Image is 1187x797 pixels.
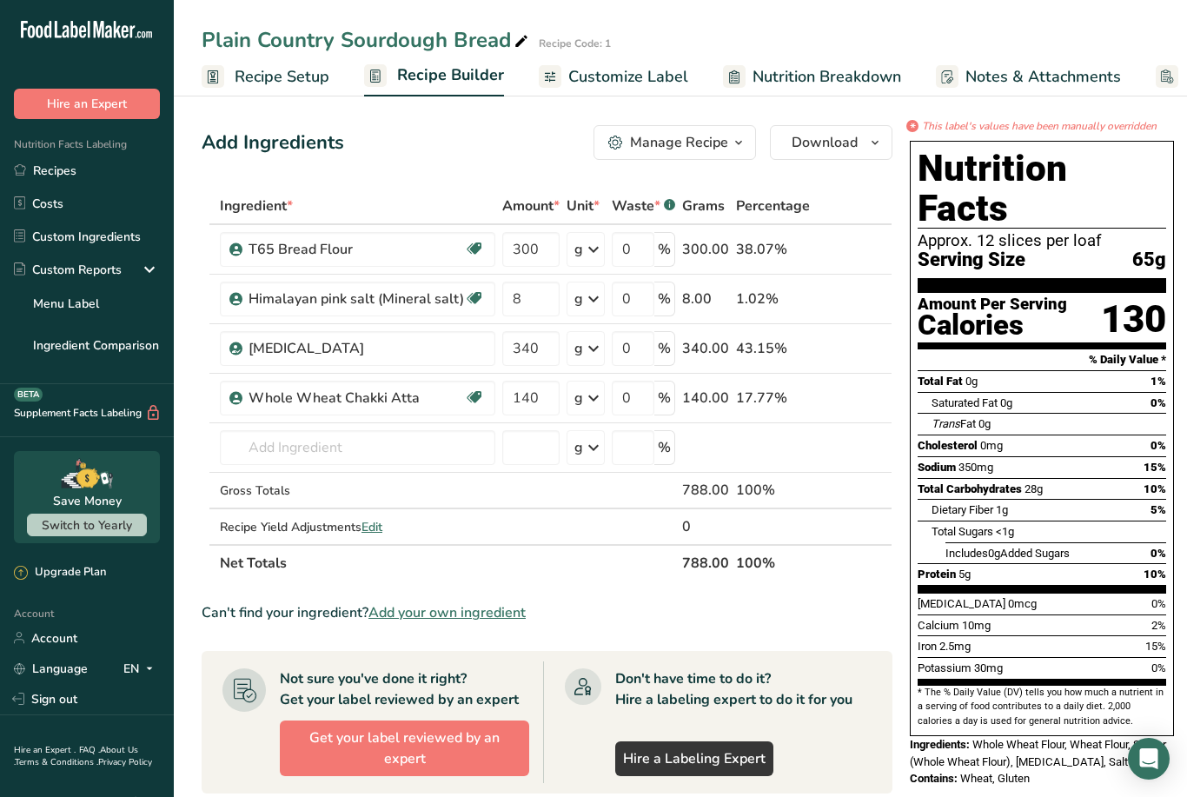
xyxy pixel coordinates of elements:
[568,65,688,89] span: Customize Label
[539,57,688,96] a: Customize Label
[567,196,600,216] span: Unit
[965,375,978,388] span: 0g
[682,388,729,408] div: 140.00
[910,772,958,785] span: Contains:
[682,239,729,260] div: 300.00
[736,480,810,501] div: 100%
[14,89,160,119] button: Hire an Expert
[397,63,504,87] span: Recipe Builder
[53,492,122,510] div: Save Money
[1151,375,1166,388] span: 1%
[918,568,956,581] span: Protein
[918,686,1166,728] section: * The % Daily Value (DV) tells you how much a nutrient in a serving of food contributes to a dail...
[918,149,1166,229] h1: Nutrition Facts
[996,525,1014,538] span: <1g
[918,482,1022,495] span: Total Carbohydrates
[723,57,901,96] a: Nutrition Breakdown
[615,741,773,776] a: Hire a Labeling Expert
[249,388,464,408] div: Whole Wheat Chakki Atta
[918,597,1005,610] span: [MEDICAL_DATA]
[1000,396,1012,409] span: 0g
[539,36,611,51] div: Recipe Code: 1
[42,517,132,534] span: Switch to Yearly
[932,417,976,430] span: Fat
[15,756,98,768] a: Terms & Conditions .
[202,57,329,96] a: Recipe Setup
[733,544,813,581] th: 100%
[978,417,991,430] span: 0g
[288,727,521,769] span: Get your label reviewed by an expert
[249,239,464,260] div: T65 Bread Flour
[1151,439,1166,452] span: 0%
[958,461,993,474] span: 350mg
[1008,597,1037,610] span: 0mcg
[682,289,729,309] div: 8.00
[14,744,138,768] a: About Us .
[918,249,1025,271] span: Serving Size
[932,525,993,538] span: Total Sugars
[14,564,106,581] div: Upgrade Plan
[918,640,937,653] span: Iron
[123,658,160,679] div: EN
[974,661,1003,674] span: 30mg
[792,132,858,153] span: Download
[932,503,993,516] span: Dietary Fiber
[910,738,1166,768] span: Whole Wheat Flour, Wheat Flour, Starter (Whole Wheat Flour), [MEDICAL_DATA], Salt
[1128,738,1170,780] div: Open Intercom Messenger
[996,503,1008,516] span: 1g
[574,437,583,458] div: g
[280,721,529,776] button: Get your label reviewed by an expert
[27,514,147,536] button: Switch to Yearly
[361,519,382,535] span: Edit
[216,544,679,581] th: Net Totals
[1151,503,1166,516] span: 5%
[220,518,495,536] div: Recipe Yield Adjustments
[932,417,960,430] i: Trans
[202,602,892,623] div: Can't find your ingredient?
[98,756,152,768] a: Privacy Policy
[980,439,1003,452] span: 0mg
[1144,568,1166,581] span: 10%
[945,547,1070,560] span: Includes Added Sugars
[630,132,728,153] div: Manage Recipe
[918,349,1166,370] section: % Daily Value *
[918,461,956,474] span: Sodium
[14,388,43,402] div: BETA
[958,568,971,581] span: 5g
[682,196,725,216] span: Grams
[368,602,526,623] span: Add your own ingredient
[249,338,466,359] div: [MEDICAL_DATA]
[14,261,122,279] div: Custom Reports
[1025,482,1043,495] span: 28g
[280,668,519,710] div: Not sure you've done it right? Get your label reviewed by an expert
[918,661,971,674] span: Potassium
[574,289,583,309] div: g
[1144,461,1166,474] span: 15%
[1151,396,1166,409] span: 0%
[202,24,532,56] div: Plain Country Sourdough Bread
[1132,249,1166,271] span: 65g
[918,296,1067,313] div: Amount Per Serving
[235,65,329,89] span: Recipe Setup
[918,375,963,388] span: Total Fat
[14,654,88,684] a: Language
[1151,619,1166,632] span: 2%
[574,239,583,260] div: g
[910,738,970,751] span: Ingredients:
[679,544,733,581] th: 788.00
[918,619,959,632] span: Calcium
[988,547,1000,560] span: 0g
[79,744,100,756] a: FAQ .
[1151,661,1166,674] span: 0%
[736,388,810,408] div: 17.77%
[1101,296,1166,342] div: 130
[736,338,810,359] div: 43.15%
[220,430,495,465] input: Add Ingredient
[918,439,978,452] span: Cholesterol
[1144,482,1166,495] span: 10%
[965,65,1121,89] span: Notes & Attachments
[936,57,1121,96] a: Notes & Attachments
[574,388,583,408] div: g
[962,619,991,632] span: 10mg
[960,772,1030,785] span: Wheat, Gluten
